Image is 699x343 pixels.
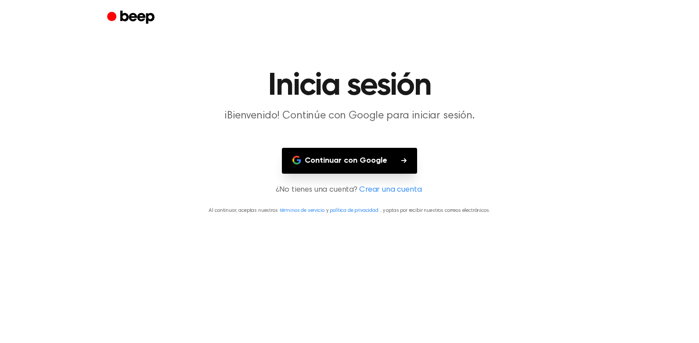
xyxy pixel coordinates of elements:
p: Al continuar, aceptas nuestros y , y optas por recibir nuestros correos electrónicos. [11,207,688,214]
font: Continuar con Google [305,155,387,167]
a: términos de servicio [280,208,324,213]
h1: Inicia sesión [125,70,574,102]
a: Pitido [107,9,157,26]
font: ¿No tienes una cuenta? [276,186,357,194]
p: ¡Bienvenido! Continúe con Google para iniciar sesión. [181,109,518,123]
a: Crear una cuenta [359,184,422,196]
button: Continuar con Google [282,148,417,174]
a: política de privacidad [330,208,378,213]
